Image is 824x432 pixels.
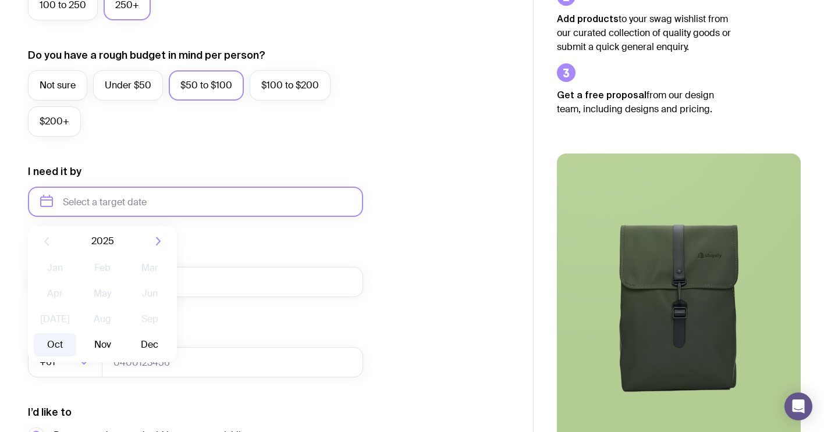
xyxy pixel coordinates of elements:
[28,405,72,419] label: I’d like to
[34,333,76,356] button: Oct
[129,308,171,331] button: Sep
[557,12,731,54] p: to your swag wishlist from our curated collection of quality goods or submit a quick general enqu...
[557,13,619,24] strong: Add products
[28,347,102,377] div: Search for option
[169,70,244,101] label: $50 to $100
[28,165,81,178] label: I need it by
[557,88,731,116] p: from our design team, including designs and pricing.
[34,256,76,280] button: Jan
[28,48,265,62] label: Do you have a rough budget in mind per person?
[28,187,363,217] input: Select a target date
[34,308,76,331] button: [DATE]
[557,90,647,100] strong: Get a free proposal
[28,106,81,137] label: $200+
[81,256,123,280] button: Feb
[40,347,58,377] span: +61
[91,234,114,248] span: 2025
[129,333,171,356] button: Dec
[81,308,123,331] button: Aug
[102,347,363,377] input: 0400123456
[129,256,171,280] button: Mar
[81,282,123,305] button: May
[28,70,87,101] label: Not sure
[28,267,363,297] input: you@email.com
[81,333,123,356] button: Nov
[129,282,171,305] button: Jun
[250,70,331,101] label: $100 to $200
[34,282,76,305] button: Apr
[93,70,163,101] label: Under $50
[58,347,76,377] input: Search for option
[784,392,812,420] div: Open Intercom Messenger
